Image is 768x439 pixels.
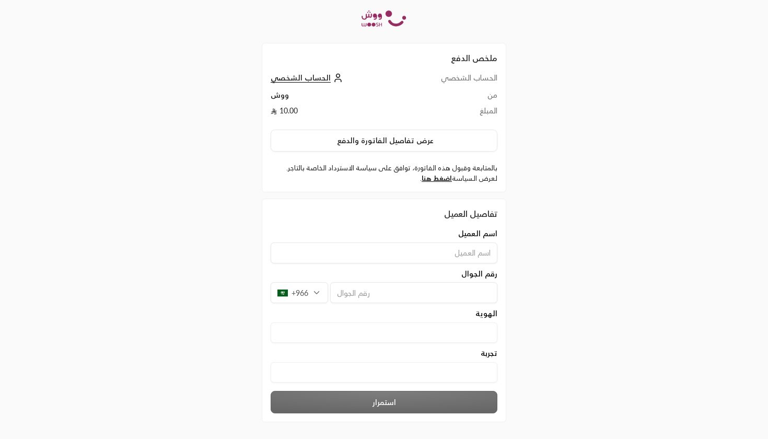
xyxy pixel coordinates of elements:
td: الحساب الشخصي [400,73,497,90]
input: اسم العميل [271,242,497,263]
td: ووش [271,90,400,106]
span: الحساب الشخصي [271,73,331,83]
td: 10.00 [271,106,400,121]
h2: ملخص الدفع [271,52,497,64]
span: تجربة [481,348,497,359]
input: رقم الجوال [330,282,497,303]
a: الحساب الشخصي [271,73,345,82]
td: المبلغ [400,106,497,121]
label: بالمتابعة وقبول هذه الفاتورة، توافق على سياسة الاسترداد الخاصة بالتاجر. لعرض السياسة . [271,163,497,183]
img: Company Logo [355,6,413,34]
div: +966 [271,282,328,303]
span: اسم العميل [458,228,497,239]
span: الهوية [475,308,497,319]
a: اضغط هنا [422,174,452,182]
div: تفاصيل العميل [271,207,497,220]
button: عرض تفاصيل الفاتورة والدفع [271,130,497,152]
span: رقم الجوال [461,269,497,279]
td: من [400,90,497,106]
